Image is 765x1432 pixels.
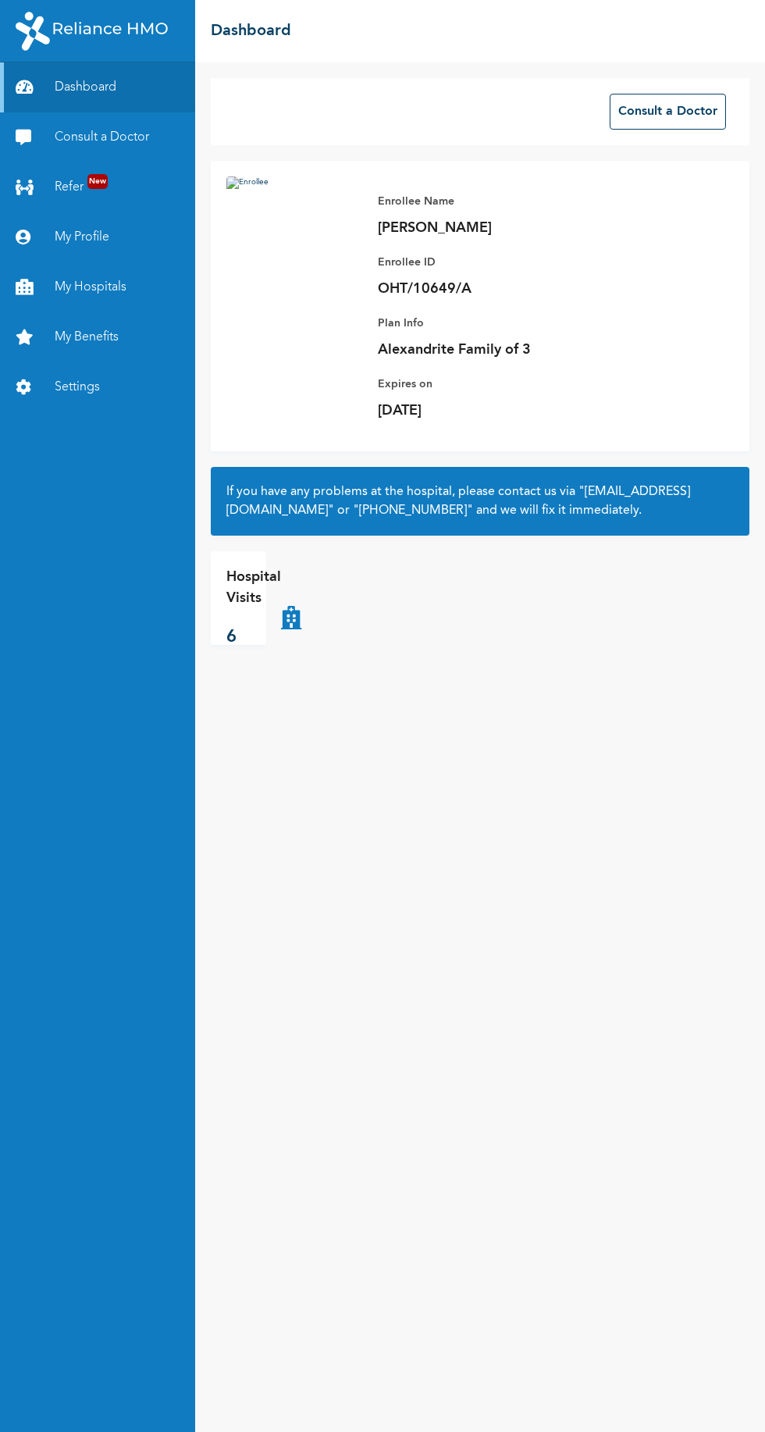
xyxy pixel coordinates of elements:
h2: Dashboard [211,20,291,43]
button: Consult a Doctor [610,94,726,130]
p: [PERSON_NAME] [378,219,596,237]
p: 6 [226,625,281,650]
img: Enrollee [226,176,362,364]
p: Expires on [378,375,596,394]
span: New [87,174,108,189]
p: [DATE] [378,401,596,420]
p: Enrollee ID [378,253,596,272]
img: RelianceHMO's Logo [16,12,168,51]
a: "[PHONE_NUMBER]" [353,504,473,517]
p: Hospital Visits [226,567,281,609]
p: Alexandrite Family of 3 [378,340,596,359]
p: Plan Info [378,314,596,333]
p: Enrollee Name [378,192,596,211]
p: OHT/10649/A [378,280,596,298]
h2: If you have any problems at the hospital, please contact us via or and we will fix it immediately. [226,483,734,520]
